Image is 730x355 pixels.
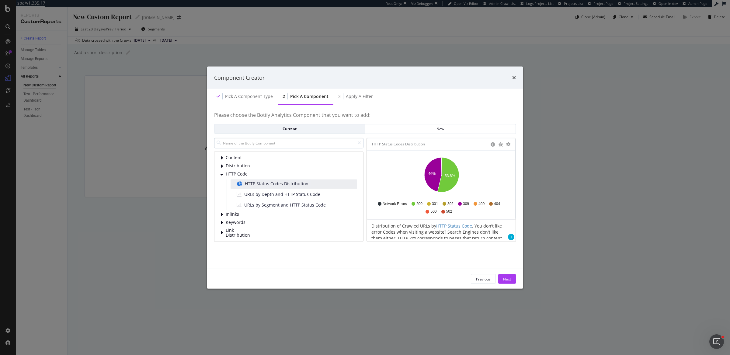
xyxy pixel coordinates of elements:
span: Movements [226,240,253,245]
iframe: Intercom live chat [709,334,724,349]
div: Component Creator [214,74,265,82]
div: Distribution of Crawled URLs by . You don't like error Codes when visiting a website? Search Engi... [367,220,506,239]
span: 301 [432,201,438,206]
span: Distribution [226,163,253,169]
button: Previous [471,274,496,284]
div: circle-info [490,142,495,146]
span: 309 [463,201,469,206]
div: Next [503,276,511,281]
span: Inlinks [226,212,253,217]
button: Current [214,124,365,134]
span: Keywords [226,220,253,225]
span: 500 [430,209,436,214]
button: Next [498,274,516,284]
button: New [365,124,516,134]
div: gear [506,142,510,146]
span: URLs by Segment and HTTP Status Code [244,202,326,208]
div: Pick a Component type [225,93,273,99]
div: 3 [338,93,341,99]
span: 200 [416,201,422,206]
div: New [370,126,511,131]
span: 302 [447,201,454,206]
div: bug [498,142,503,146]
span: HTTP Status Codes Distribution [245,180,308,186]
div: Pick a Component [290,93,328,99]
text: 46% [428,172,436,176]
text: 53.8% [445,174,455,178]
div: Apply a Filter [346,93,373,99]
div: times [512,74,516,82]
span: HTTP Code [226,172,253,177]
div: 2 [283,93,285,99]
span: 404 [494,201,500,206]
div: modal [207,66,523,289]
input: Name of the Botify Component [214,137,363,148]
div: HTTP Status Codes Distribution [372,141,425,147]
span: 502 [446,209,452,214]
span: URLs by Depth and HTTP Status Code [244,191,320,197]
h4: Please choose the Botify Analytics Component that you want to add: [214,113,516,124]
div: Current [219,126,360,131]
svg: A chart. [372,155,511,198]
div: Previous [476,276,491,281]
span: Network Errors [383,201,407,206]
span: Link Distribution [226,228,253,238]
a: HTTP Status Code [436,223,472,229]
span: 400 [478,201,485,206]
span: Content [226,155,253,160]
